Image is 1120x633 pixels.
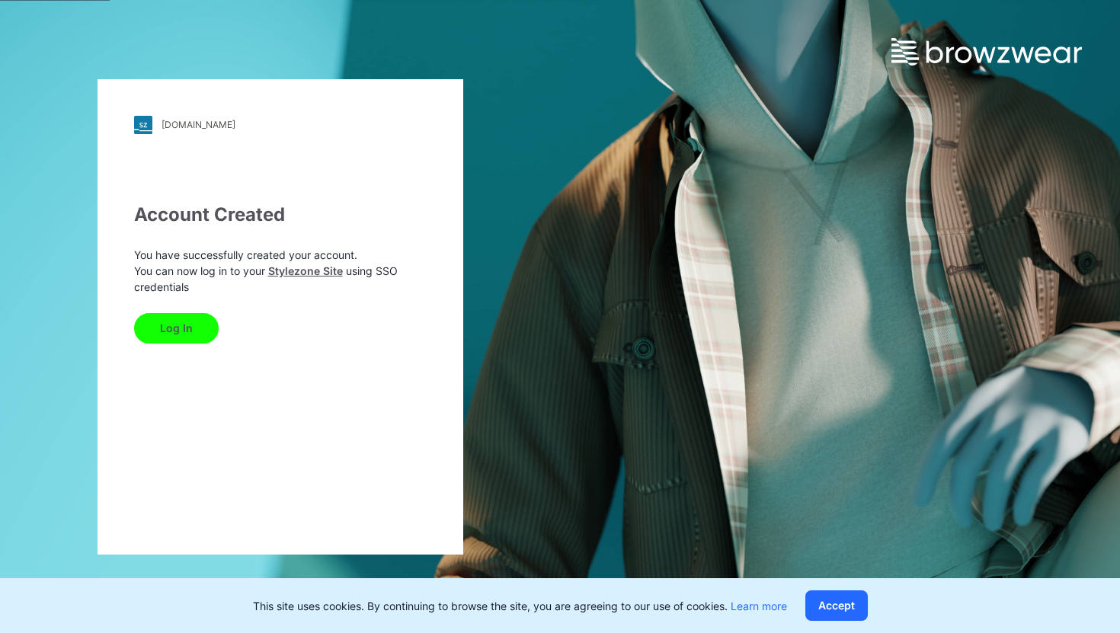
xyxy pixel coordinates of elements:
[134,263,427,295] p: You can now log in to your using SSO credentials
[162,119,235,130] div: [DOMAIN_NAME]
[268,264,343,277] a: Stylezone Site
[731,599,787,612] a: Learn more
[253,598,787,614] p: This site uses cookies. By continuing to browse the site, you are agreeing to our use of cookies.
[134,201,427,229] div: Account Created
[134,313,219,344] button: Log In
[891,38,1082,66] img: browzwear-logo.e42bd6dac1945053ebaf764b6aa21510.svg
[805,590,868,621] button: Accept
[134,116,152,134] img: stylezone-logo.562084cfcfab977791bfbf7441f1a819.svg
[134,247,427,263] p: You have successfully created your account.
[134,116,427,134] a: [DOMAIN_NAME]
